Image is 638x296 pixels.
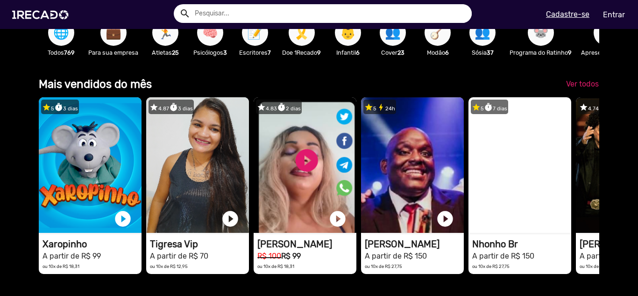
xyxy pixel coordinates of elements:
span: 👥 [475,20,490,46]
b: 23 [397,49,404,56]
b: R$ 99 [281,252,301,260]
input: Pesquisar... [188,4,472,23]
p: Doe 1Recado [282,48,321,57]
video: 1RECADO vídeos dedicados para fãs e empresas [39,97,142,233]
button: 👶 [335,20,361,46]
b: 769 [64,49,75,56]
b: 6 [445,49,449,56]
small: A partir de R$ 99 [43,252,101,260]
b: 7 [268,49,271,56]
p: Para sua empresa [88,48,138,57]
span: 🐭 [533,20,549,46]
span: 👩‍💼 [599,20,615,46]
h1: Tigresa Vip [150,238,249,250]
p: Todos [43,48,79,57]
p: Sósia [465,48,500,57]
h1: Xaropinho [43,238,142,250]
p: Escritores [237,48,273,57]
b: 25 [172,49,179,56]
small: ou 10x de R$ 27,75 [472,264,510,269]
button: Example home icon [176,5,192,21]
span: 👥 [385,20,401,46]
small: ou 10x de R$ 27,75 [365,264,402,269]
video: 1RECADO vídeos dedicados para fãs e empresas [468,97,571,233]
a: play_circle_filled [436,209,454,228]
p: Apresentador(a) [581,48,632,57]
video: 1RECADO vídeos dedicados para fãs e empresas [254,97,356,233]
b: 6 [356,49,360,56]
a: play_circle_filled [113,209,132,228]
p: Cover [375,48,411,57]
button: 🐭 [528,20,554,46]
small: ou 10x de R$ 12,95 [150,264,188,269]
a: Entrar [597,7,631,23]
span: 🪕 [430,20,446,46]
small: ou 10x de R$ 18,31 [257,264,294,269]
button: 👥 [380,20,406,46]
b: 9 [568,49,572,56]
b: 3 [223,49,227,56]
p: Modão [420,48,455,57]
h1: [PERSON_NAME] [257,238,356,250]
mat-icon: Example home icon [179,8,191,19]
video: 1RECADO vídeos dedicados para fãs e empresas [361,97,464,233]
h1: Nhonho Br [472,238,571,250]
small: ou 10x de R$ 18,31 [43,264,79,269]
small: ou 10x de R$ 27,75 [580,264,617,269]
p: Psicólogos [192,48,228,57]
button: 🪕 [425,20,451,46]
video: 1RECADO vídeos dedicados para fãs e empresas [146,97,249,233]
a: play_circle_filled [221,209,240,228]
button: 👥 [469,20,496,46]
small: A partir de R$ 150 [365,252,427,260]
h1: [PERSON_NAME] [365,238,464,250]
span: 👶 [340,20,356,46]
small: A partir de R$ 70 [150,252,208,260]
b: Mais vendidos do mês [39,78,152,91]
p: Atletas [148,48,183,57]
span: Ver todos [566,79,599,88]
p: Programa do Ratinho [510,48,572,57]
button: 👩‍💼 [594,20,620,46]
b: 9 [317,49,321,56]
p: Infantil [330,48,366,57]
a: play_circle_filled [328,209,347,228]
small: A partir de R$ 150 [472,252,534,260]
a: play_circle_filled [543,209,562,228]
small: R$ 100 [257,252,281,260]
b: 37 [487,49,494,56]
u: Cadastre-se [546,10,589,19]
